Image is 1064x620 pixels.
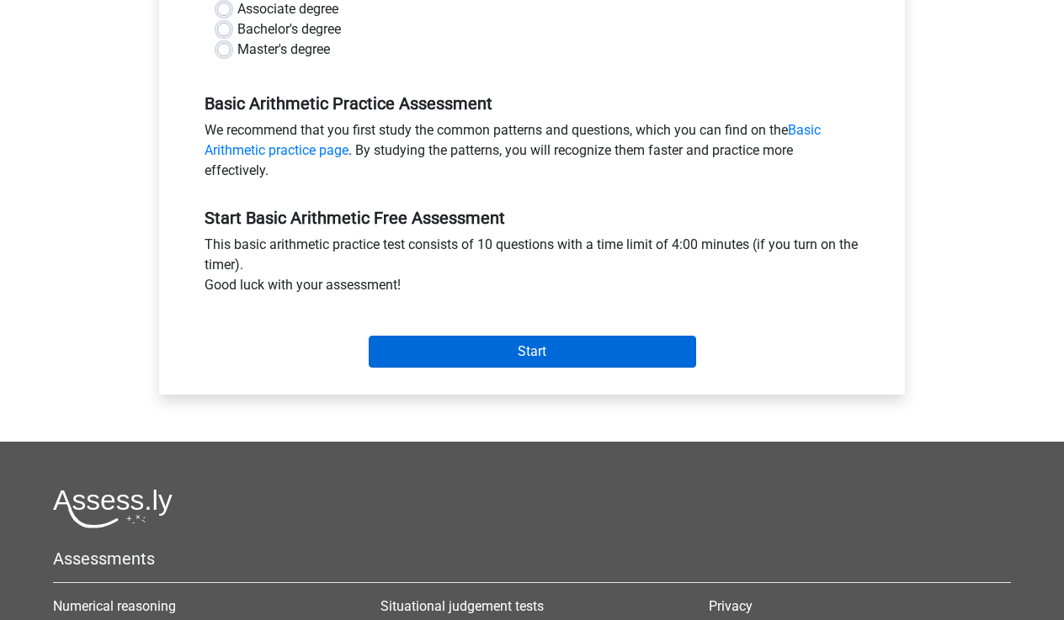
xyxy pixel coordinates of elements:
h5: Assessments [53,548,1011,569]
input: Start [369,336,696,368]
a: Numerical reasoning [53,598,176,614]
a: Situational judgement tests [380,598,544,614]
h5: Start Basic Arithmetic Free Assessment [205,208,859,228]
label: Bachelor's degree [237,19,341,40]
h5: Basic Arithmetic Practice Assessment [205,93,859,114]
a: Privacy [709,598,753,614]
div: We recommend that you first study the common patterns and questions, which you can find on the . ... [192,120,872,188]
img: Assessly logo [53,489,173,528]
div: This basic arithmetic practice test consists of 10 questions with a time limit of 4:00 minutes (i... [192,235,872,302]
label: Master's degree [237,40,330,60]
